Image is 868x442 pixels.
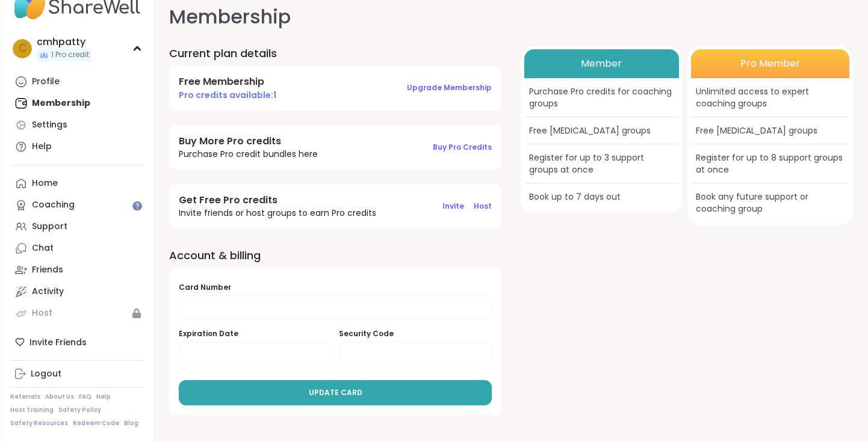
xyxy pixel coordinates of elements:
[169,2,853,31] h1: Membership
[32,119,67,131] div: Settings
[524,49,679,78] div: Member
[32,242,54,254] div: Chat
[73,419,119,428] a: Redeem Code
[309,387,362,398] span: UPDATE CARD
[179,89,276,101] span: Pro credits available: 1
[189,349,321,360] iframe: Secure expiration date input frame
[524,78,679,117] div: Purchase Pro credits for coaching groups
[19,41,26,57] span: c
[179,75,276,88] h4: Free Membership
[10,136,144,158] a: Help
[524,183,679,210] div: Book up to 7 days out
[691,78,849,117] div: Unlimited access to expert coaching groups
[10,194,144,216] a: Coaching
[32,177,58,189] div: Home
[10,238,144,259] a: Chat
[169,46,501,61] h2: Current plan details
[10,259,144,281] a: Friends
[79,393,91,401] a: FAQ
[132,201,142,210] iframe: Spotlight
[32,199,75,211] div: Coaching
[169,248,501,263] h2: Account & billing
[433,135,492,160] button: Buy Pro Credits
[179,207,376,219] span: Invite friends or host groups to earn Pro credits
[32,286,64,298] div: Activity
[10,406,54,414] a: Host Training
[10,302,144,324] a: Host
[179,194,376,207] h4: Get Free Pro credits
[474,194,492,219] button: Host
[32,76,60,88] div: Profile
[524,144,679,183] div: Register for up to 3 support groups at once
[442,201,464,211] span: Invite
[10,393,40,401] a: Referrals
[691,49,849,78] div: Pro Member
[10,71,144,93] a: Profile
[10,173,144,194] a: Home
[10,216,144,238] a: Support
[32,141,52,153] div: Help
[179,283,492,293] h5: Card Number
[179,329,332,339] h5: Expiration Date
[339,329,492,339] h5: Security Code
[10,331,144,353] div: Invite Friends
[179,135,318,148] h4: Buy More Pro credits
[37,35,91,49] div: cmhpatty
[691,183,849,222] div: Book any future support or coaching group
[31,368,61,380] div: Logout
[45,393,74,401] a: About Us
[691,117,849,144] div: Free [MEDICAL_DATA] groups
[10,419,68,428] a: Safety Resources
[10,281,144,302] a: Activity
[524,117,679,144] div: Free [MEDICAL_DATA] groups
[124,419,138,428] a: Blog
[32,264,63,276] div: Friends
[691,144,849,183] div: Register for up to 8 support groups at once
[10,114,144,136] a: Settings
[51,50,89,60] span: 1 Pro credit
[349,349,482,360] iframe: Secure CVC input frame
[474,201,492,211] span: Host
[96,393,111,401] a: Help
[407,75,492,100] button: Upgrade Membership
[442,194,464,219] button: Invite
[179,148,318,160] span: Purchase Pro credit bundles here
[189,303,482,313] iframe: Secure card number input frame
[407,82,492,93] span: Upgrade Membership
[179,380,492,405] button: UPDATE CARD
[433,142,492,152] span: Buy Pro Credits
[32,221,67,233] div: Support
[32,307,52,319] div: Host
[58,406,101,414] a: Safety Policy
[10,363,144,385] a: Logout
